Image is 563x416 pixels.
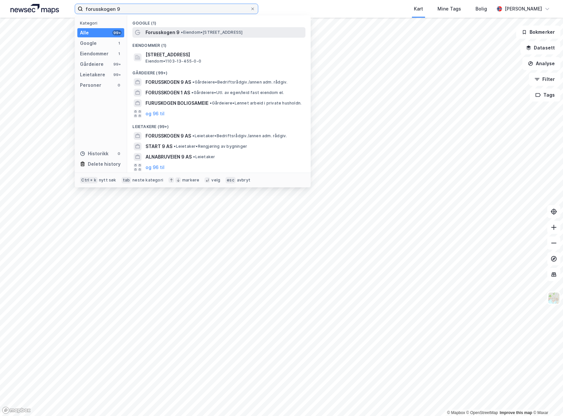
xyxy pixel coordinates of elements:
[127,15,311,27] div: Google (1)
[193,154,195,159] span: •
[116,151,122,156] div: 0
[192,133,194,138] span: •
[80,71,105,79] div: Leietakere
[192,80,287,85] span: Gårdeiere • Bedriftsrådgiv./annen adm. rådgiv.
[146,59,201,64] span: Eiendom • 1103-13-455-0-0
[447,410,465,415] a: Mapbox
[476,5,487,13] div: Bolig
[191,90,284,95] span: Gårdeiere • Utl. av egen/leid fast eiendom el.
[80,177,98,183] div: Ctrl + k
[181,30,183,35] span: •
[146,153,192,161] span: ALNABRUVEIEN 9 AS
[174,144,176,149] span: •
[237,178,250,183] div: avbryt
[80,150,108,158] div: Historikk
[193,154,215,160] span: Leietaker
[146,132,191,140] span: FORUSSKOGEN 9 AS
[548,292,560,304] img: Z
[516,26,560,39] button: Bokmerker
[80,50,108,58] div: Eiendommer
[191,90,193,95] span: •
[211,178,220,183] div: velg
[146,51,303,59] span: [STREET_ADDRESS]
[529,73,560,86] button: Filter
[146,163,165,171] button: og 96 til
[80,21,124,26] div: Kategori
[146,78,191,86] span: FORUSSKOGEN 9 AS
[505,5,542,13] div: [PERSON_NAME]
[2,407,31,414] a: Mapbox homepage
[225,177,236,183] div: esc
[116,51,122,56] div: 1
[414,5,423,13] div: Kart
[530,385,563,416] div: Kontrollprogram for chat
[146,99,208,107] span: FURUSKOGEN BOLIGSAMEIE
[146,89,190,97] span: FORUSSKOGEN 1 AS
[146,110,165,118] button: og 96 til
[466,410,498,415] a: OpenStreetMap
[530,88,560,102] button: Tags
[83,4,250,14] input: Søk på adresse, matrikkel, gårdeiere, leietakere eller personer
[181,30,243,35] span: Eiendom • [STREET_ADDRESS]
[520,41,560,54] button: Datasett
[116,41,122,46] div: 1
[88,160,121,168] div: Delete history
[437,5,461,13] div: Mine Tags
[112,72,122,77] div: 99+
[127,119,311,131] div: Leietakere (99+)
[10,4,59,14] img: logo.a4113a55bc3d86da70a041830d287a7e.svg
[116,83,122,88] div: 0
[210,101,212,105] span: •
[99,178,116,183] div: nytt søk
[192,80,194,85] span: •
[210,101,301,106] span: Gårdeiere • Lønnet arbeid i private husholdn.
[80,81,101,89] div: Personer
[182,178,199,183] div: markere
[112,30,122,35] div: 99+
[80,60,104,68] div: Gårdeiere
[530,385,563,416] iframe: Chat Widget
[80,29,89,37] div: Alle
[146,28,180,36] span: Forusskogen 9
[112,62,122,67] div: 99+
[500,410,532,415] a: Improve this map
[80,39,97,47] div: Google
[122,177,131,183] div: tab
[174,144,247,149] span: Leietaker • Rengjøring av bygninger
[146,142,172,150] span: START 9 AS
[192,133,287,139] span: Leietaker • Bedriftsrådgiv./annen adm. rådgiv.
[132,178,163,183] div: neste kategori
[127,38,311,49] div: Eiendommer (1)
[127,65,311,77] div: Gårdeiere (99+)
[522,57,560,70] button: Analyse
